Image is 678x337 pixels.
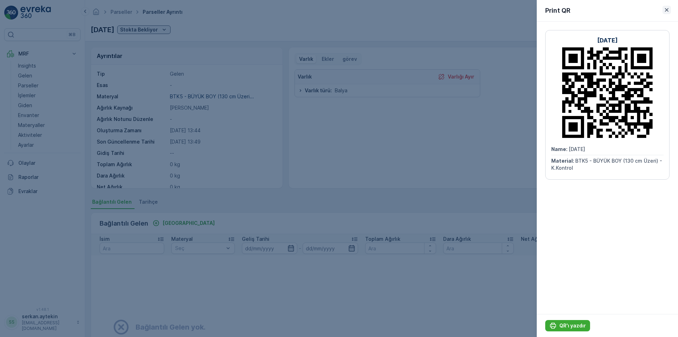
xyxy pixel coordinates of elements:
[551,158,662,171] span: BTK5 - BÜYÜK BOY (130 cm Üzeri) - K.Kontrol
[551,146,569,152] span: Name :
[559,322,586,329] p: QR'ı yazdır
[545,6,570,16] p: Print QR
[597,36,618,45] p: [DATE]
[545,320,590,331] button: QR'ı yazdır
[569,146,585,152] span: [DATE]
[551,158,575,164] span: Material :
